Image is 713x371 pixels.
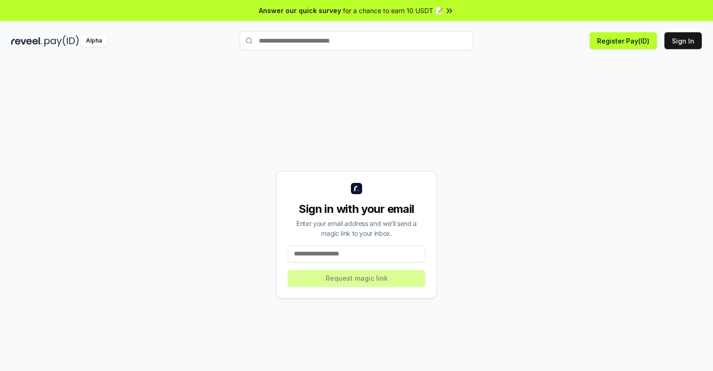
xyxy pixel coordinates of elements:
span: Answer our quick survey [259,6,341,15]
div: Alpha [81,35,107,47]
img: logo_small [351,183,362,194]
div: Enter your email address and we’ll send a magic link to your inbox. [288,218,425,238]
span: for a chance to earn 10 USDT 📝 [343,6,443,15]
button: Register Pay(ID) [590,32,657,49]
img: reveel_dark [11,35,43,47]
img: pay_id [44,35,79,47]
div: Sign in with your email [288,202,425,217]
button: Sign In [664,32,702,49]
